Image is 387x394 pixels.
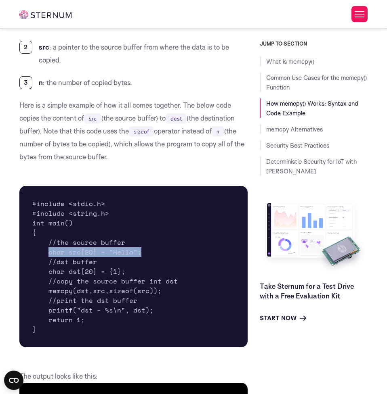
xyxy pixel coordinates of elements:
pre: #include <stdio.h> #include <string.h> int main() { //the source buffer char src[20] = "Hello"; /... [19,186,248,347]
button: Open CMP widget [4,371,23,390]
code: dest [166,113,187,124]
b: src [39,43,49,51]
li: : the number of copied bytes. [19,76,248,89]
code: n [212,126,224,137]
li: : a pointer to the source buffer from where the data is to be copied. [19,41,248,67]
code: src [84,113,101,124]
h3: JUMP TO SECTION [260,40,368,47]
a: Security Best Practices [266,142,329,149]
img: sternum iot [19,10,72,19]
a: memcpy Alternatives [266,125,323,133]
a: How memcpy() Works: Syntax and Code Example [266,100,358,117]
a: What is memcpy() [266,58,314,65]
a: Deterministic Security for IoT with [PERSON_NAME] [266,158,357,175]
a: Take Sternum for a Test Drive with a Free Evaluation Kit [260,282,354,300]
img: Take Sternum for a Test Drive with a Free Evaluation Kit [260,198,368,275]
code: sizeof [129,126,154,137]
a: Common Use Cases for the memcpy() Function [266,74,367,91]
a: Start Now [260,313,306,323]
button: Toggle Menu [351,6,368,22]
p: Here is a simple example of how it all comes together. The below code copies the content of (the ... [19,99,248,163]
b: n [39,78,43,87]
